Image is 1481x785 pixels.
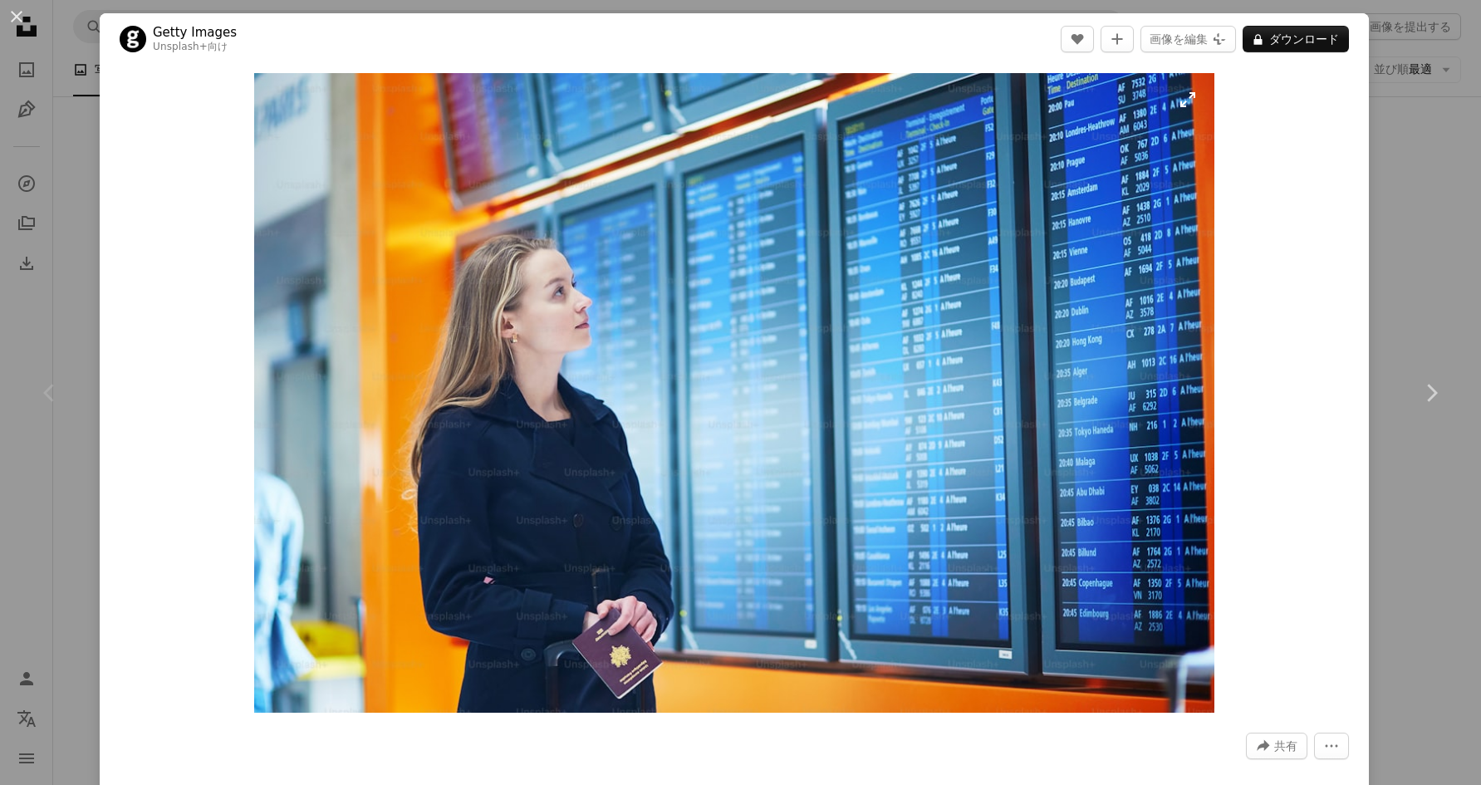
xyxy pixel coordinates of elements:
button: このビジュアルを共有する [1246,733,1307,759]
a: Getty Images [153,24,237,41]
div: 向け [153,41,237,54]
img: Getty Imagesのプロフィールを見る [120,26,146,52]
button: コレクションに追加する [1101,26,1134,52]
span: 共有 [1274,733,1297,758]
img: 国際空港でフライト情報板を眺めながらフライトを確認する若い女性 [254,73,1214,713]
button: ダウンロード [1243,26,1349,52]
button: 画像を編集 [1140,26,1236,52]
a: 次へ [1381,313,1481,473]
button: その他のアクション [1314,733,1349,759]
button: この画像でズームインする [254,73,1214,713]
button: いいね！ [1061,26,1094,52]
a: Unsplash+ [153,41,208,52]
